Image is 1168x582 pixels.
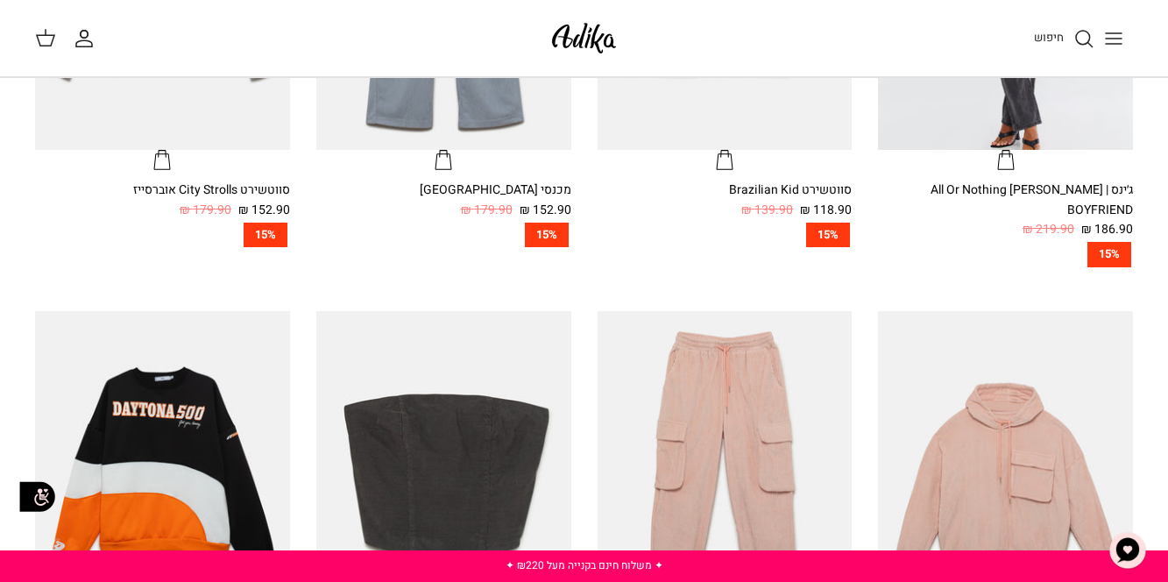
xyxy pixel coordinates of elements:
[244,223,287,248] span: 15%
[316,223,571,248] a: 15%
[316,181,571,200] div: מכנסי [GEOGRAPHIC_DATA]
[1034,28,1094,49] a: חיפוש
[520,201,571,220] span: 152.90 ₪
[1034,29,1064,46] span: חיפוש
[74,28,102,49] a: החשבון שלי
[878,181,1133,220] div: ג׳ינס All Or Nothing [PERSON_NAME] | BOYFRIEND
[525,223,569,248] span: 15%
[1094,19,1133,58] button: Toggle menu
[1087,242,1131,267] span: 15%
[547,18,621,59] img: Adika IL
[598,181,853,220] a: סווטשירט Brazilian Kid 118.90 ₪ 139.90 ₪
[878,181,1133,239] a: ג׳ינס All Or Nothing [PERSON_NAME] | BOYFRIEND 186.90 ₪ 219.90 ₪
[741,201,793,220] span: 139.90 ₪
[598,181,853,200] div: סווטשירט Brazilian Kid
[800,201,852,220] span: 118.90 ₪
[461,201,513,220] span: 179.90 ₪
[506,557,663,573] a: ✦ משלוח חינם בקנייה מעל ₪220 ✦
[1081,220,1133,239] span: 186.90 ₪
[13,472,61,521] img: accessibility_icon02.svg
[1023,220,1074,239] span: 219.90 ₪
[598,223,853,248] a: 15%
[35,181,290,220] a: סווטשירט City Strolls אוברסייז 152.90 ₪ 179.90 ₪
[35,181,290,200] div: סווטשירט City Strolls אוברסייז
[180,201,231,220] span: 179.90 ₪
[806,223,850,248] span: 15%
[316,181,571,220] a: מכנסי [GEOGRAPHIC_DATA] 152.90 ₪ 179.90 ₪
[878,242,1133,267] a: 15%
[238,201,290,220] span: 152.90 ₪
[1101,524,1154,577] button: צ'אט
[35,223,290,248] a: 15%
